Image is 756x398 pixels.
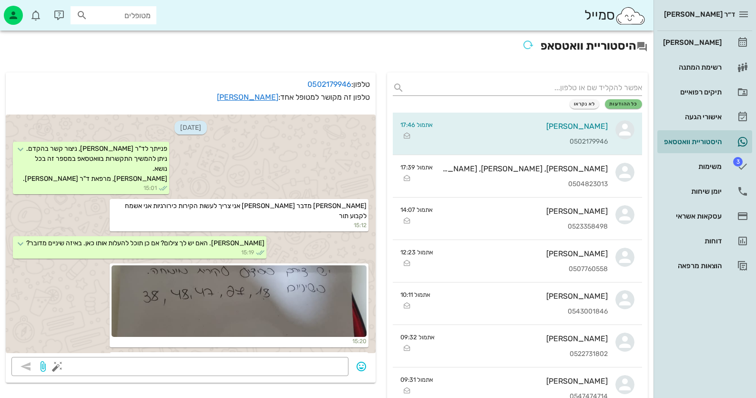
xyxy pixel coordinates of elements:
div: רשימת המתנה [661,63,722,71]
div: [PERSON_NAME] [441,249,608,258]
small: אתמול 12:23 [400,248,433,257]
div: 0543001846 [438,308,608,316]
small: אתמול 14:07 [400,205,433,214]
span: פנייתך לד"ר [PERSON_NAME], ניצור קשר בהקדם. ניתן להמשיך התקשרות בוואטסאפ במספר זה בכל נושא. [PERS... [23,145,167,183]
div: 0504823013 [440,180,608,189]
span: 15:19 [241,248,254,257]
div: יומן שיחות [661,188,722,195]
div: [PERSON_NAME] [440,207,608,216]
span: ד״ר [PERSON_NAME] [664,10,735,19]
div: [PERSON_NAME] [441,377,608,386]
div: 0507760558 [441,265,608,273]
small: אתמול 09:32 [400,333,435,342]
a: אישורי הגעה [657,105,752,128]
a: היסטוריית וואטסאפ [657,130,752,153]
small: אתמול 09:31 [400,375,433,384]
div: אישורי הגעה [661,113,722,121]
span: [DATE] [174,121,207,135]
div: 0523358498 [440,223,608,231]
div: משימות [661,163,722,170]
span: תג [28,8,34,13]
a: תגמשימות [657,155,752,178]
img: SmileCloud logo [615,6,646,25]
a: רשימת המתנה [657,56,752,79]
small: 15:12 [112,221,367,230]
div: דוחות [661,237,722,245]
span: [PERSON_NAME]. האם יש לך צילום? אם כן תוכל להעלות אותו כאן. באיזה שיניים מדובר? [26,239,265,247]
div: עסקאות אשראי [661,212,722,220]
div: היסטוריית וואטסאפ [661,138,722,146]
a: תיקים רפואיים [657,81,752,104]
div: [PERSON_NAME] [440,122,608,131]
p: טלפון זה מקושר למטופל אחד: [11,92,370,103]
a: יומן שיחות [657,180,752,203]
a: [PERSON_NAME] [657,31,752,54]
small: אתמול 10:11 [400,290,430,299]
p: טלפון: [11,78,370,92]
a: 0502179946 [307,80,351,89]
small: אתמול 17:39 [400,163,433,172]
h2: היסטוריית וואטסאפ [6,36,648,57]
small: 15:20 [112,337,367,346]
div: [PERSON_NAME] [661,39,722,46]
div: 0522731802 [442,350,608,358]
div: [PERSON_NAME] [438,292,608,301]
small: אתמול 17:46 [400,120,433,129]
button: לא נקראו [570,99,600,109]
div: [PERSON_NAME], [PERSON_NAME], [PERSON_NAME] [440,164,608,173]
a: דוחות [657,230,752,252]
span: 15:01 [143,184,157,192]
a: [PERSON_NAME] [217,93,278,102]
div: תיקים רפואיים [661,88,722,96]
input: אפשר להקליד שם או טלפון... [408,80,642,95]
span: לא נקראו [574,101,595,107]
div: הוצאות מרפאה [661,262,722,270]
div: [PERSON_NAME] [442,334,608,343]
a: עסקאות אשראי [657,205,752,228]
div: 0502179946 [440,138,608,146]
div: סמייל [584,5,646,26]
span: כל ההודעות [609,101,638,107]
span: [PERSON_NAME] מדבר [PERSON_NAME] אני צריך לעשות הקירות כירורגיות אני אשמח לקבוע תור [123,202,367,220]
a: הוצאות מרפאה [657,254,752,277]
span: תג [733,157,743,167]
button: כל ההודעות [605,99,642,109]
